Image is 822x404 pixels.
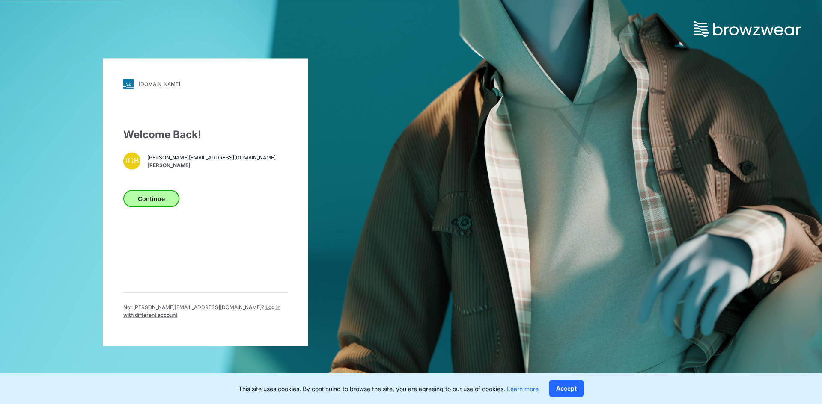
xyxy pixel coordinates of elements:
[123,79,288,89] a: [DOMAIN_NAME]
[139,81,180,87] div: [DOMAIN_NAME]
[238,384,539,393] p: This site uses cookies. By continuing to browse the site, you are agreeing to our use of cookies.
[123,127,288,142] div: Welcome Back!
[147,162,276,169] span: [PERSON_NAME]
[123,303,288,318] p: Not [PERSON_NAME][EMAIL_ADDRESS][DOMAIN_NAME] ?
[147,154,276,162] span: [PERSON_NAME][EMAIL_ADDRESS][DOMAIN_NAME]
[123,190,179,207] button: Continue
[123,152,140,169] div: JGB
[549,380,584,397] button: Accept
[507,385,539,392] a: Learn more
[694,21,801,37] img: browzwear-logo.73288ffb.svg
[123,79,134,89] img: svg+xml;base64,PHN2ZyB3aWR0aD0iMjgiIGhlaWdodD0iMjgiIHZpZXdCb3g9IjAgMCAyOCAyOCIgZmlsbD0ibm9uZSIgeG...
